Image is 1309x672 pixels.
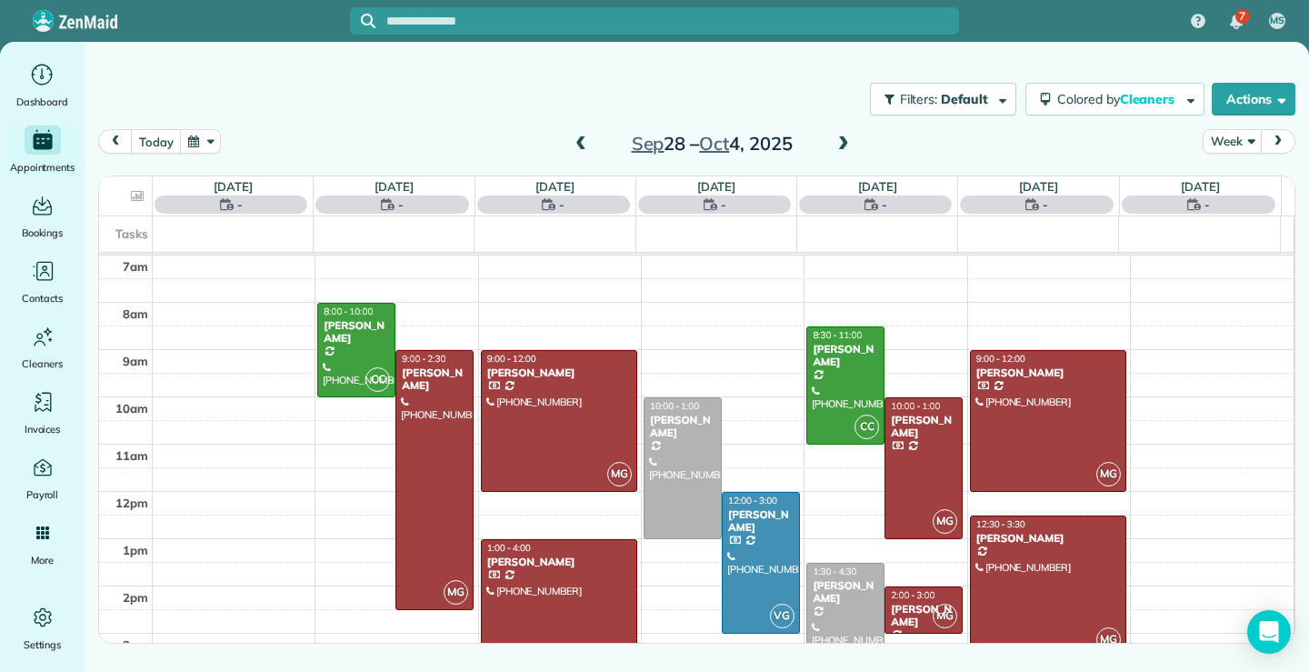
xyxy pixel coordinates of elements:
[214,179,253,194] a: [DATE]
[115,496,148,510] span: 12pm
[131,129,181,154] button: today
[123,637,148,652] span: 3pm
[1096,462,1121,486] span: MG
[1057,91,1181,107] span: Colored by
[1217,2,1255,42] div: 7 unread notifications
[22,289,63,307] span: Contacts
[890,603,957,629] div: [PERSON_NAME]
[487,353,536,365] span: 9:00 - 12:00
[976,518,1025,530] span: 12:30 - 3:30
[1019,179,1058,194] a: [DATE]
[22,224,64,242] span: Bookings
[559,196,565,214] span: -
[486,556,632,568] div: [PERSON_NAME]
[361,14,375,28] svg: Focus search
[401,366,468,393] div: [PERSON_NAME]
[882,196,887,214] span: -
[115,448,148,463] span: 11am
[115,401,148,416] span: 10am
[1247,610,1291,654] div: Open Intercom Messenger
[123,306,148,321] span: 8am
[7,60,77,111] a: Dashboard
[1043,196,1048,214] span: -
[890,414,957,440] div: [PERSON_NAME]
[123,543,148,557] span: 1pm
[324,306,373,317] span: 8:00 - 10:00
[1181,179,1220,194] a: [DATE]
[721,196,726,214] span: -
[486,366,632,379] div: [PERSON_NAME]
[98,129,133,154] button: prev
[237,196,243,214] span: -
[1203,129,1262,154] button: Week
[7,191,77,242] a: Bookings
[607,462,632,486] span: MG
[1270,14,1284,28] span: MS
[870,83,1016,115] button: Filters: Default
[1261,129,1295,154] button: next
[813,566,856,577] span: 1:30 - 4:30
[632,132,664,155] span: Sep
[350,14,375,28] button: Focus search
[941,91,989,107] span: Default
[858,179,897,194] a: [DATE]
[31,551,54,569] span: More
[1096,627,1121,652] span: MG
[1239,9,1245,24] span: 7
[975,532,1121,545] div: [PERSON_NAME]
[7,256,77,307] a: Contacts
[697,179,736,194] a: [DATE]
[22,355,63,373] span: Cleaners
[375,179,414,194] a: [DATE]
[976,353,1025,365] span: 9:00 - 12:00
[123,590,148,605] span: 2pm
[891,400,940,412] span: 10:00 - 1:00
[402,353,445,365] span: 9:00 - 2:30
[1025,83,1204,115] button: Colored byCleaners
[812,579,879,606] div: [PERSON_NAME]
[444,580,468,605] span: MG
[728,495,777,507] span: 12:00 - 3:00
[7,125,77,176] a: Appointments
[598,134,825,154] h2: 28 – 4, 2025
[812,343,879,369] div: [PERSON_NAME]
[861,83,1016,115] a: Filters: Default
[123,354,148,368] span: 9am
[900,91,938,107] span: Filters:
[7,603,77,654] a: Settings
[24,636,62,654] span: Settings
[487,542,531,554] span: 1:00 - 4:00
[7,387,77,438] a: Invoices
[25,420,61,438] span: Invoices
[123,259,148,274] span: 7am
[933,509,957,534] span: MG
[10,158,75,176] span: Appointments
[813,329,862,341] span: 8:30 - 11:00
[770,604,794,628] span: VG
[365,367,390,392] span: CC
[115,226,148,241] span: Tasks
[891,589,934,601] span: 2:00 - 3:00
[1204,196,1210,214] span: -
[854,415,879,439] span: CC
[933,604,957,628] span: MG
[26,486,59,504] span: Payroll
[7,322,77,373] a: Cleaners
[699,132,729,155] span: Oct
[323,319,390,346] div: [PERSON_NAME]
[1212,83,1295,115] button: Actions
[649,414,716,440] div: [PERSON_NAME]
[535,179,575,194] a: [DATE]
[1120,91,1178,107] span: Cleaners
[975,366,1121,379] div: [PERSON_NAME]
[398,196,404,214] span: -
[727,508,794,535] div: [PERSON_NAME]
[16,93,68,111] span: Dashboard
[7,453,77,504] a: Payroll
[650,400,699,412] span: 10:00 - 1:00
